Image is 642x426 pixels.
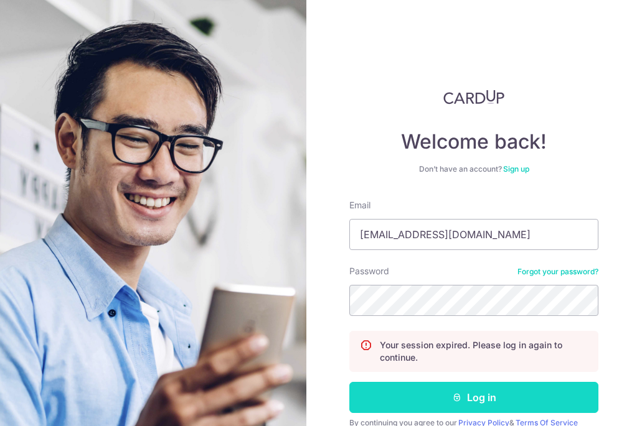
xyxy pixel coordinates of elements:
[349,199,371,211] label: Email
[349,129,598,154] h4: Welcome back!
[349,265,389,277] label: Password
[443,90,504,104] img: CardUp Logo
[517,267,598,277] a: Forgot your password?
[349,164,598,174] div: Don’t have an account?
[380,339,588,364] p: Your session expired. Please log in again to continue.
[349,219,598,250] input: Enter your Email
[503,164,529,174] a: Sign up
[349,382,598,413] button: Log in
